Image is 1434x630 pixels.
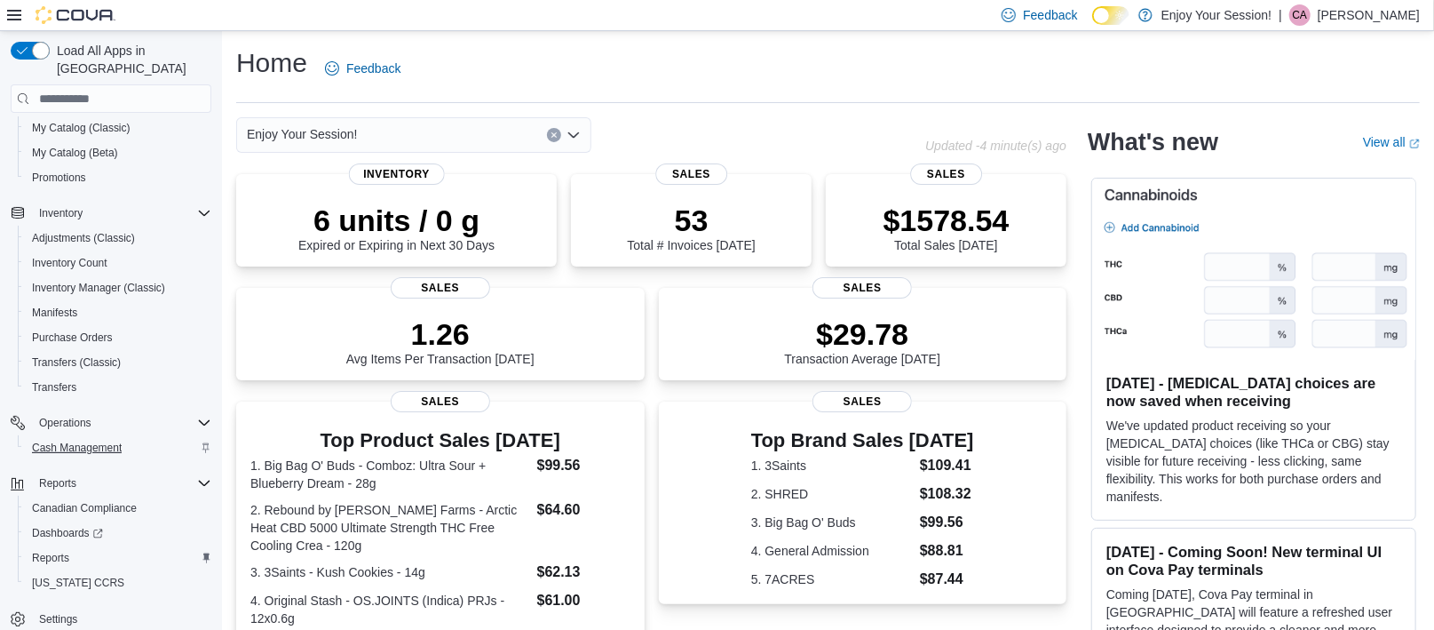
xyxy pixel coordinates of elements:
[346,316,535,352] p: 1.26
[25,302,84,323] a: Manifests
[32,412,99,434] button: Operations
[4,471,218,496] button: Reports
[537,455,630,476] dd: $99.56
[25,117,138,139] a: My Catalog (Classic)
[25,302,211,323] span: Manifests
[32,501,137,515] span: Canadian Compliance
[250,501,530,554] dt: 2. Rebound by [PERSON_NAME] Farms - Arctic Heat CBD 5000 Ultimate Strength THC Free Cooling Crea ...
[25,117,211,139] span: My Catalog (Classic)
[25,277,172,299] a: Inventory Manager (Classic)
[32,203,211,224] span: Inventory
[32,441,122,455] span: Cash Management
[32,331,113,345] span: Purchase Orders
[784,316,940,352] p: $29.78
[250,430,630,451] h3: Top Product Sales [DATE]
[1279,4,1282,26] p: |
[1106,543,1401,578] h3: [DATE] - Coming Soon! New terminal UI on Cova Pay terminals
[25,277,211,299] span: Inventory Manager (Classic)
[910,163,982,185] span: Sales
[751,542,913,560] dt: 4. General Admission
[25,352,211,373] span: Transfers (Classic)
[25,377,211,398] span: Transfers
[25,522,110,544] a: Dashboards
[25,377,83,398] a: Transfers
[1106,417,1401,506] p: We've updated product receiving so your [MEDICAL_DATA] choices (like THCa or CBG) stay visible fo...
[25,498,144,519] a: Canadian Compliance
[32,526,103,540] span: Dashboards
[4,411,218,435] button: Operations
[32,576,124,590] span: [US_STATE] CCRS
[1363,135,1420,149] a: View allExternal link
[920,540,974,562] dd: $88.81
[25,437,129,459] a: Cash Management
[1289,4,1311,26] div: Chantel Albert
[751,457,913,474] dt: 1. 3Saints
[348,163,444,185] span: Inventory
[346,60,400,77] span: Feedback
[1106,374,1401,410] h3: [DATE] - [MEDICAL_DATA] choices are now saved when receiving
[32,380,76,395] span: Transfers
[18,496,218,521] button: Canadian Compliance
[39,206,83,220] span: Inventory
[751,485,913,503] dt: 2. SHRED
[25,327,211,348] span: Purchase Orders
[566,128,581,142] button: Open list of options
[18,251,218,275] button: Inventory Count
[346,316,535,366] div: Avg Items Per Transaction [DATE]
[18,435,218,460] button: Cash Management
[1318,4,1420,26] p: [PERSON_NAME]
[25,522,211,544] span: Dashboards
[36,6,115,24] img: Cova
[32,551,69,565] span: Reports
[250,592,530,627] dt: 4. Original Stash - OS.JOINTS (Indica) PRJs - 12x0.6g
[25,547,76,569] a: Reports
[32,203,90,224] button: Inventory
[32,281,165,295] span: Inventory Manager (Classic)
[18,165,218,190] button: Promotions
[247,124,358,145] span: Enjoy Your Session!
[25,547,211,569] span: Reports
[298,203,495,252] div: Expired or Expiring in Next 30 Days
[32,231,135,245] span: Adjustments (Classic)
[32,355,121,370] span: Transfers (Classic)
[32,412,211,434] span: Operations
[920,512,974,533] dd: $99.56
[547,128,561,142] button: Clear input
[920,455,974,476] dd: $109.41
[391,391,490,412] span: Sales
[39,612,77,626] span: Settings
[925,139,1066,153] p: Updated -4 minute(s) ago
[812,391,912,412] span: Sales
[318,51,408,86] a: Feedback
[655,163,727,185] span: Sales
[32,256,107,270] span: Inventory Count
[32,609,84,630] a: Settings
[4,201,218,226] button: Inventory
[1092,6,1129,25] input: Dark Mode
[25,498,211,519] span: Canadian Compliance
[25,437,211,459] span: Cash Management
[18,275,218,300] button: Inventory Manager (Classic)
[298,203,495,238] p: 6 units / 0 g
[39,416,91,430] span: Operations
[25,227,142,249] a: Adjustments (Classic)
[25,142,125,163] a: My Catalog (Beta)
[537,499,630,521] dd: $64.60
[25,327,120,348] a: Purchase Orders
[25,167,211,188] span: Promotions
[627,203,755,252] div: Total # Invoices [DATE]
[883,203,1010,238] p: $1578.54
[1409,139,1420,149] svg: External link
[537,590,630,611] dd: $61.00
[18,570,218,595] button: [US_STATE] CCRS
[751,514,913,531] dt: 3. Big Bag O' Buds
[250,457,530,492] dt: 1. Big Bag O' Buds - Comboz: Ultra Sour + Blueberry Dream - 28g
[32,473,211,494] span: Reports
[784,316,940,366] div: Transaction Average [DATE]
[32,473,83,494] button: Reports
[1088,128,1218,156] h2: What's new
[751,430,974,451] h3: Top Brand Sales [DATE]
[25,167,93,188] a: Promotions
[250,563,530,581] dt: 3. 3Saints - Kush Cookies - 14g
[18,140,218,165] button: My Catalog (Beta)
